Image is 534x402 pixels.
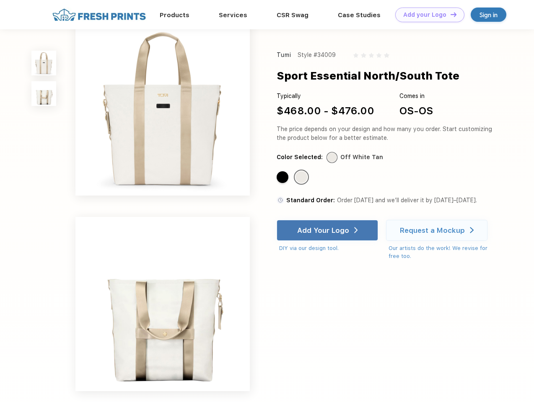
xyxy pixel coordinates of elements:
[75,21,250,196] img: func=resize&h=640
[399,92,433,100] div: Comes in
[279,244,378,253] div: DIY via our design tool.
[277,196,284,204] img: standard order
[31,51,56,75] img: func=resize&h=100
[376,53,381,58] img: gray_star.svg
[75,217,250,391] img: func=resize&h=640
[277,51,292,59] div: Tumi
[337,197,477,204] span: Order [DATE] and we’ll deliver it by [DATE]–[DATE].
[353,53,358,58] img: gray_star.svg
[31,81,56,106] img: func=resize&h=100
[471,8,506,22] a: Sign in
[277,125,495,142] div: The price depends on your design and how many you order. Start customizing the product below for ...
[50,8,148,22] img: fo%20logo%202.webp
[297,226,349,234] div: Add Your Logo
[296,171,307,183] div: Off White Tan
[399,103,433,119] div: OS-OS
[361,53,366,58] img: gray_star.svg
[277,92,374,100] div: Typically
[340,153,383,162] div: Off White Tan
[384,53,389,58] img: gray_star.svg
[160,11,189,19] a: Products
[286,197,335,204] span: Standard Order:
[403,11,446,18] div: Add your Logo
[277,171,288,183] div: Black
[400,226,465,234] div: Request a Mockup
[470,227,474,233] img: white arrow
[480,10,498,20] div: Sign in
[298,51,336,59] div: Style #34009
[451,12,456,17] img: DT
[277,68,459,84] div: Sport Essential North/South Tote
[354,227,358,233] img: white arrow
[389,244,495,260] div: Our artists do the work! We revise for free too.
[277,153,323,162] div: Color Selected:
[277,103,374,119] div: $468.00 - $476.00
[369,53,374,58] img: gray_star.svg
